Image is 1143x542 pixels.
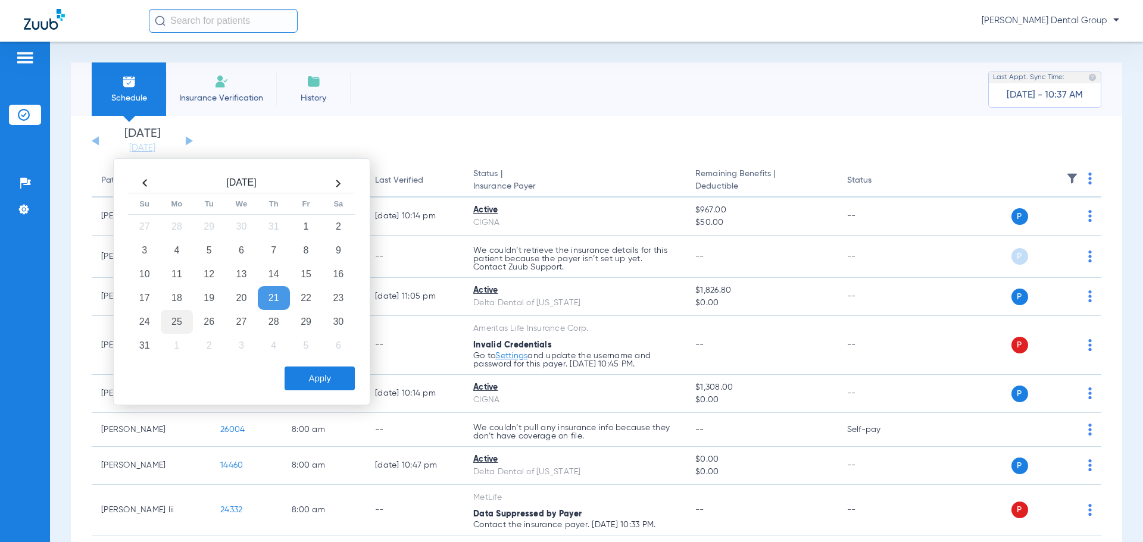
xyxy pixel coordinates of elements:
img: Manual Insurance Verification [214,74,229,89]
span: Deductible [695,180,827,193]
span: 26004 [220,425,245,434]
span: $0.00 [695,453,827,466]
td: [PERSON_NAME] [92,447,211,485]
td: 8:00 AM [282,447,366,485]
td: [DATE] 10:14 PM [366,375,464,413]
span: -- [695,252,704,261]
span: -- [695,341,704,349]
img: filter.svg [1066,173,1078,184]
span: $1,826.80 [695,284,827,297]
span: -- [695,506,704,514]
span: Invalid Credentials [473,341,552,349]
td: -- [838,316,918,375]
img: group-dot-blue.svg [1088,250,1092,262]
span: Insurance Payer [473,180,676,193]
td: Self-pay [838,413,918,447]
span: Insurance Verification [175,92,267,104]
span: P [1011,502,1028,518]
img: Schedule [122,74,136,89]
div: Patient Name [101,174,154,187]
span: $0.00 [695,466,827,478]
span: History [285,92,342,104]
span: [PERSON_NAME] Dental Group [982,15,1119,27]
td: [DATE] 10:47 PM [366,447,464,485]
p: We couldn’t retrieve the insurance details for this patient because the payer isn’t set up yet. C... [473,246,676,271]
span: $0.00 [695,394,827,406]
span: P [1011,208,1028,225]
td: [PERSON_NAME] Iii [92,485,211,535]
td: -- [366,413,464,447]
img: group-dot-blue.svg [1088,290,1092,302]
td: -- [366,236,464,278]
span: Data Suppressed by Payer [473,510,582,518]
img: group-dot-blue.svg [1088,424,1092,436]
div: Active [473,453,676,466]
td: -- [838,198,918,236]
th: Status [838,164,918,198]
td: -- [838,447,918,485]
div: Active [473,284,676,297]
th: Remaining Benefits | [686,164,837,198]
div: Active [473,204,676,217]
span: 24332 [220,506,242,514]
div: Delta Dental of [US_STATE] [473,297,676,309]
span: $1,308.00 [695,381,827,394]
span: P [1011,248,1028,265]
img: History [307,74,321,89]
img: Zuub Logo [24,9,65,30]
td: -- [366,485,464,535]
img: group-dot-blue.svg [1088,387,1092,399]
td: [PERSON_NAME] [92,413,211,447]
span: Last Appt. Sync Time: [993,71,1064,83]
li: [DATE] [107,128,178,154]
span: [DATE] - 10:37 AM [1007,89,1083,101]
img: group-dot-blue.svg [1088,210,1092,222]
div: Patient Name [101,174,201,187]
span: P [1011,386,1028,402]
td: -- [366,316,464,375]
span: $50.00 [695,217,827,229]
td: -- [838,485,918,535]
td: [DATE] 11:05 PM [366,278,464,316]
span: P [1011,289,1028,305]
span: P [1011,337,1028,353]
div: Delta Dental of [US_STATE] [473,466,676,478]
td: -- [838,375,918,413]
div: Last Verified [375,174,454,187]
img: hamburger-icon [15,51,35,65]
div: MetLife [473,491,676,504]
a: [DATE] [107,142,178,154]
td: 8:00 AM [282,485,366,535]
span: 14460 [220,461,243,469]
input: Search for patients [149,9,298,33]
span: Schedule [101,92,157,104]
td: -- [838,278,918,316]
div: CIGNA [473,394,676,406]
span: -- [695,425,704,434]
td: 8:00 AM [282,413,366,447]
div: Last Verified [375,174,423,187]
td: -- [838,236,918,278]
p: Contact the insurance payer. [DATE] 10:33 PM. [473,521,676,529]
th: Status | [464,164,686,198]
img: Search Icon [155,15,165,26]
img: group-dot-blue.svg [1088,459,1092,471]
span: $0.00 [695,297,827,309]
img: group-dot-blue.svg [1088,339,1092,351]
iframe: Chat Widget [1083,485,1143,542]
span: $967.00 [695,204,827,217]
div: Ameritas Life Insurance Corp. [473,322,676,335]
td: [DATE] 10:14 PM [366,198,464,236]
div: CIGNA [473,217,676,229]
th: [DATE] [161,174,322,193]
button: Apply [285,366,355,390]
img: last sync help info [1088,73,1097,82]
p: We couldn’t pull any insurance info because they don’t have coverage on file. [473,424,676,440]
a: Settings [495,352,527,360]
span: P [1011,458,1028,474]
div: Active [473,381,676,394]
p: Go to and update the username and password for this payer. [DATE] 10:45 PM. [473,352,676,368]
img: group-dot-blue.svg [1088,173,1092,184]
